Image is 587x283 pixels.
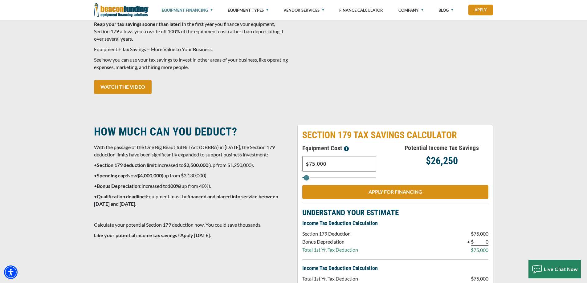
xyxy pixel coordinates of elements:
[94,172,290,179] p: • Now (up from $3,130,000).
[97,172,127,178] strong: Spending cap:
[302,246,358,253] p: Total 1st Yr. Tax Deduction
[302,209,488,216] p: UNDERSTAND YOUR ESTIMATE
[97,193,146,199] strong: Qualification deadline:
[97,162,157,168] strong: Section 179 deduction limit:
[94,161,290,169] p: • Increased to (up from $1,250,000).
[474,275,488,282] p: 75,000
[302,143,395,153] h5: Equipment Cost
[302,185,488,199] a: APPLY FOR FINANCING
[344,146,349,151] img: section-179-tooltip
[4,265,18,279] div: Accessibility Menu
[94,46,290,53] p: Equipment + Tax Savings = More Value to Your Business.
[471,238,474,246] p: $
[94,221,290,228] p: Calculate your potential Section 179 deduction now. You could save thousands.
[302,130,488,141] p: SECTION 179 TAX SAVINGS CALCULATOR
[395,157,488,164] p: $26,250
[302,220,488,227] p: Income Tax Deduction Calculation
[544,266,578,272] span: Live Chat Now
[302,156,376,172] input: Text field
[342,143,351,153] button: Please enter a value between $3,000 and $3,000,000
[94,125,290,139] h2: HOW MUCH CAN YOU DEDUCT?
[184,162,208,168] strong: $2,500,000
[94,232,211,238] strong: Like your potential income tax savings? Apply [DATE].
[94,80,152,94] a: WATCH THE VIDEO
[474,246,488,254] p: 75,000
[94,21,182,27] strong: Reap your tax savings sooner than later!
[395,143,488,152] h5: Potential Income Tax Savings
[474,238,488,246] p: 0
[468,5,493,15] a: Apply
[168,183,180,189] strong: 100%
[471,246,474,254] p: $
[471,230,474,237] p: $
[302,275,358,282] p: Total 1st Yr. Tax Deduction
[94,20,290,42] p: In the first year you finance your equipment, Section 179 allows you to write off 100% of the equ...
[474,230,488,237] p: 75,000
[528,260,581,278] button: Live Chat Now
[467,238,470,245] p: +
[97,183,141,189] strong: Bonus Depreciation:
[94,144,290,158] p: With the passage of the One Big Beautiful Bill Act (OBBBA) in [DATE], the Section 179 deduction l...
[302,265,488,272] p: Income Tax Deduction Calculation
[471,275,474,282] p: $
[137,172,162,178] strong: $4,000,000
[302,238,358,245] p: Bonus Depreciation
[302,230,358,237] p: Section 179 Deduction
[94,56,290,71] p: See how you can use your tax savings to invest in other areas of your business, like operating ex...
[94,182,290,190] p: • Increased to (up from 40%).
[94,193,290,208] p: • Equipment must be .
